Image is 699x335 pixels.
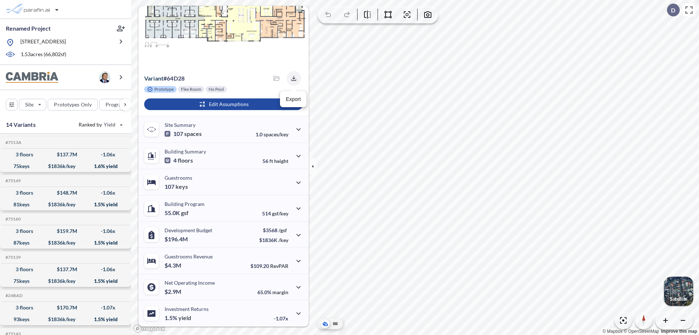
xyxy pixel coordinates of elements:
[165,280,215,286] p: Net Operating Income
[73,119,127,131] button: Ranked by Yield
[250,263,288,269] p: $109.20
[178,314,191,322] span: yield
[165,201,205,207] p: Building Program
[272,289,288,295] span: margin
[279,237,288,243] span: /key
[154,86,174,92] p: Prototype
[4,255,21,260] h5: Click to copy the code
[19,99,46,110] button: Site
[165,306,209,312] p: Investment Returns
[664,277,693,306] img: Switcher Image
[4,217,21,222] h5: Click to copy the code
[25,101,33,108] p: Site
[165,122,196,128] p: Site Summary
[272,210,288,217] span: gsf/key
[259,237,288,243] p: $1836K
[257,289,288,295] p: 65.0%
[175,183,188,190] span: keys
[6,24,51,32] p: Renamed Project
[661,329,697,334] a: Improve this map
[144,98,303,110] button: Edit Assumptions
[670,296,687,302] p: Satellite
[262,158,288,164] p: 56
[209,86,224,92] p: No Pool
[181,209,189,217] span: gsf
[178,157,193,164] span: floors
[259,227,288,233] p: $3568
[20,38,66,47] p: [STREET_ADDRESS]
[4,293,23,298] h5: Click to copy the code
[269,158,273,164] span: ft
[6,72,58,83] img: BrandImage
[165,175,192,181] p: Guestrooms
[165,157,193,164] p: 4
[264,131,288,137] span: spaces/key
[262,210,288,217] p: 514
[165,314,191,322] p: 1.5%
[99,99,139,110] button: Program
[270,263,288,269] span: RevPAR
[165,288,182,295] p: $2.9M
[165,262,182,269] p: $4.3M
[144,75,163,82] span: Variant
[4,140,21,145] h5: Click to copy the code
[133,324,165,333] a: Mapbox homepage
[603,329,623,334] a: Mapbox
[165,227,212,233] p: Development Budget
[165,235,189,243] p: $196.4M
[106,101,126,108] p: Program
[321,319,329,328] button: Aerial View
[671,7,675,13] p: D
[331,319,340,328] button: Site Plan
[274,158,288,164] span: height
[6,120,36,129] p: 14 Variants
[624,329,659,334] a: OpenStreetMap
[104,121,116,128] span: Yield
[256,131,288,137] p: 1.0
[165,183,188,190] p: 107
[165,209,189,217] p: 55.0K
[144,75,185,82] p: # 64d28
[274,315,288,322] p: -1.07x
[181,86,201,92] p: Flex Room
[4,178,21,183] h5: Click to copy the code
[48,99,98,110] button: Prototypes Only
[209,101,249,108] p: Edit Assumptions
[184,130,202,137] span: spaces
[664,277,693,306] button: Switcher ImageSatellite
[165,253,213,260] p: Guestrooms Revenue
[165,148,206,155] p: Building Summary
[54,101,92,108] p: Prototypes Only
[286,96,301,103] p: Export
[21,51,66,59] p: 1.53 acres ( 66,802 sf)
[165,130,202,137] p: 107
[279,227,287,233] span: /gsf
[99,71,111,83] img: user logo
